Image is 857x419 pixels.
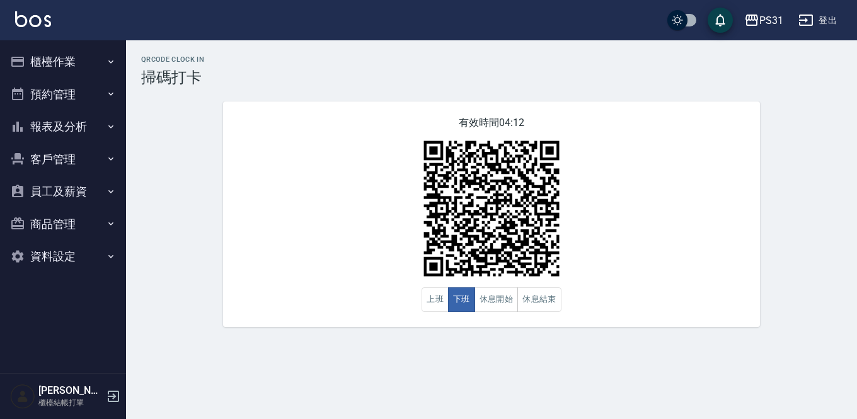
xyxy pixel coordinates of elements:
button: 客戶管理 [5,143,121,176]
button: 上班 [422,287,449,312]
img: Person [10,384,35,409]
img: Logo [15,11,51,27]
button: 商品管理 [5,208,121,241]
div: PS31 [759,13,783,28]
h2: QRcode Clock In [141,55,842,64]
button: 報表及分析 [5,110,121,143]
button: 預約管理 [5,78,121,111]
button: 資料設定 [5,240,121,273]
div: 有效時間 04:12 [223,101,760,327]
button: 休息開始 [475,287,519,312]
button: 櫃檯作業 [5,45,121,78]
button: 員工及薪資 [5,175,121,208]
h5: [PERSON_NAME] [38,384,103,397]
button: 登出 [793,9,842,32]
button: PS31 [739,8,788,33]
button: 下班 [448,287,475,312]
button: save [708,8,733,33]
p: 櫃檯結帳打單 [38,397,103,408]
button: 休息結束 [517,287,561,312]
h3: 掃碼打卡 [141,69,842,86]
